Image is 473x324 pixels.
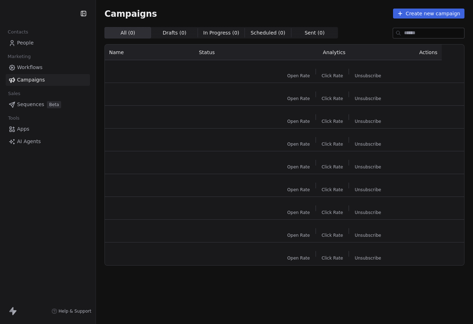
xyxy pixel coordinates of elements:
span: Open Rate [287,210,310,215]
span: Open Rate [287,96,310,101]
span: Unsubscribe [355,187,381,193]
span: Scheduled ( 0 ) [251,29,285,37]
span: AI Agents [17,138,41,145]
span: Unsubscribe [355,232,381,238]
span: Click Rate [322,119,343,124]
th: Name [105,45,195,60]
span: Click Rate [322,164,343,170]
th: Actions [392,45,442,60]
span: Contacts [5,27,31,37]
a: Workflows [6,62,90,73]
span: Open Rate [287,119,310,124]
th: Analytics [276,45,392,60]
a: Apps [6,123,90,135]
span: Click Rate [322,255,343,261]
a: Campaigns [6,74,90,86]
span: Sent ( 0 ) [305,29,324,37]
span: Campaigns [17,76,45,84]
span: Unsubscribe [355,210,381,215]
span: Beta [47,101,61,108]
span: Apps [17,125,29,133]
span: Drafts ( 0 ) [163,29,187,37]
span: Campaigns [104,9,157,19]
a: People [6,37,90,49]
span: Sales [5,88,23,99]
span: Click Rate [322,96,343,101]
span: Open Rate [287,141,310,147]
span: Unsubscribe [355,255,381,261]
span: Open Rate [287,73,310,79]
span: Workflows [17,64,43,71]
a: Help & Support [52,308,91,314]
span: Open Rate [287,232,310,238]
a: AI Agents [6,136,90,147]
a: SequencesBeta [6,99,90,110]
span: Sequences [17,101,44,108]
button: Create new campaign [393,9,464,19]
span: Unsubscribe [355,164,381,170]
span: Open Rate [287,255,310,261]
span: Click Rate [322,187,343,193]
span: Open Rate [287,164,310,170]
span: Unsubscribe [355,141,381,147]
span: People [17,39,34,47]
span: Unsubscribe [355,73,381,79]
span: Tools [5,113,22,124]
span: In Progress ( 0 ) [203,29,240,37]
span: Unsubscribe [355,119,381,124]
span: Click Rate [322,141,343,147]
span: Open Rate [287,187,310,193]
span: Unsubscribe [355,96,381,101]
span: Click Rate [322,210,343,215]
span: Help & Support [59,308,91,314]
th: Status [195,45,276,60]
span: Marketing [5,51,34,62]
span: Click Rate [322,232,343,238]
span: Click Rate [322,73,343,79]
